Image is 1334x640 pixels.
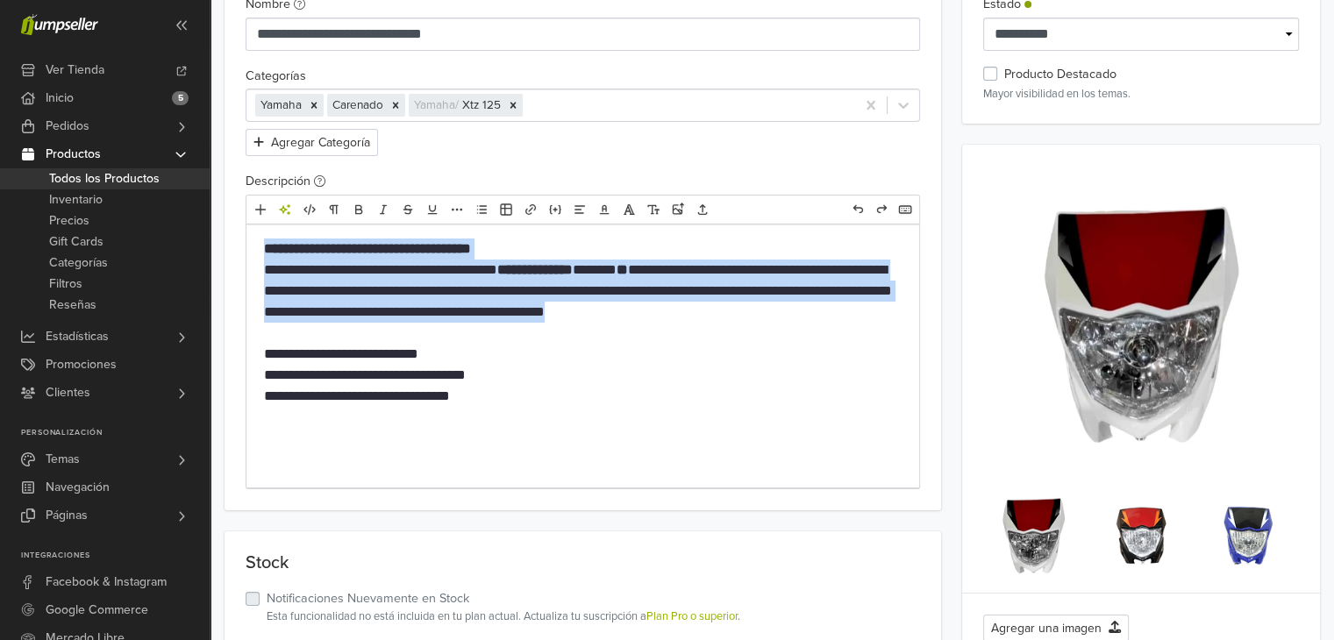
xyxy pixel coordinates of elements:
a: Cursiva [372,198,395,221]
p: Integraciones [21,551,210,561]
a: Color del texto [593,198,616,221]
a: Rehacer [870,198,893,221]
small: Esta funcionalidad no está incluida en tu plan actual. Actualiza tu suscripción a . [267,608,920,625]
a: Herramientas de IA [274,198,296,221]
button: Agregar Categoría [246,129,378,156]
span: Precios [49,210,89,231]
a: Enlace [519,198,542,221]
img: Dise_C3_B1o_20sin_20t_C3_ADtulo_20_2889_29.jpg [983,166,1299,481]
span: Páginas [46,501,88,530]
span: Categorías [49,252,108,274]
span: 5 [172,91,189,105]
img: 140 [1198,485,1299,586]
a: Subir imágenes [667,198,689,221]
a: Más formato [446,198,468,221]
a: Eliminado [396,198,419,221]
a: Lista [470,198,493,221]
span: Yamaha [260,98,302,112]
a: Añadir [249,198,272,221]
span: Todos los Productos [49,168,160,189]
a: Fuente [617,198,640,221]
span: Reseñas [49,295,96,316]
span: Yamaha / [414,98,462,112]
span: Google Commerce [46,596,148,624]
a: HTML [298,198,321,221]
a: Negrita [347,198,370,221]
a: Subrayado [421,198,444,221]
span: Facebook & Instagram [46,568,167,596]
p: Mayor visibilidad en los temas. [983,86,1299,103]
span: Navegación [46,473,110,501]
a: Tamaño de fuente [642,198,665,221]
a: Deshacer [846,198,869,221]
div: Remove [object Object] [304,94,324,117]
a: Formato [323,198,346,221]
span: Promociones [46,351,117,379]
span: Estadísticas [46,323,109,351]
span: Carenado [332,98,383,112]
div: Remove [object Object] [503,94,523,117]
label: Producto Destacado [1004,65,1116,84]
label: Descripción [246,172,325,191]
img: 140 [983,485,1084,586]
span: Filtros [49,274,82,295]
span: Pedidos [46,112,89,140]
label: Categorías [246,67,306,86]
div: Remove [object Object] [386,94,405,117]
span: Clientes [46,379,90,407]
span: Inicio [46,84,74,112]
span: Productos [46,140,101,168]
img: 140 [1091,485,1192,586]
span: Gift Cards [49,231,103,252]
a: Plan Pro o superior [646,609,738,623]
a: Incrustar [544,198,567,221]
label: Notificaciones Nuevamente en Stock [267,589,469,608]
a: Tabla [495,198,517,221]
span: Xtz 125 [462,98,501,112]
a: Subir archivos [691,198,714,221]
span: Temas [46,445,80,473]
span: Ver Tienda [46,56,104,84]
span: Inventario [49,189,103,210]
p: Personalización [21,428,210,438]
p: Stock [246,552,920,573]
a: Atajos [894,198,917,221]
a: Alineación [568,198,591,221]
